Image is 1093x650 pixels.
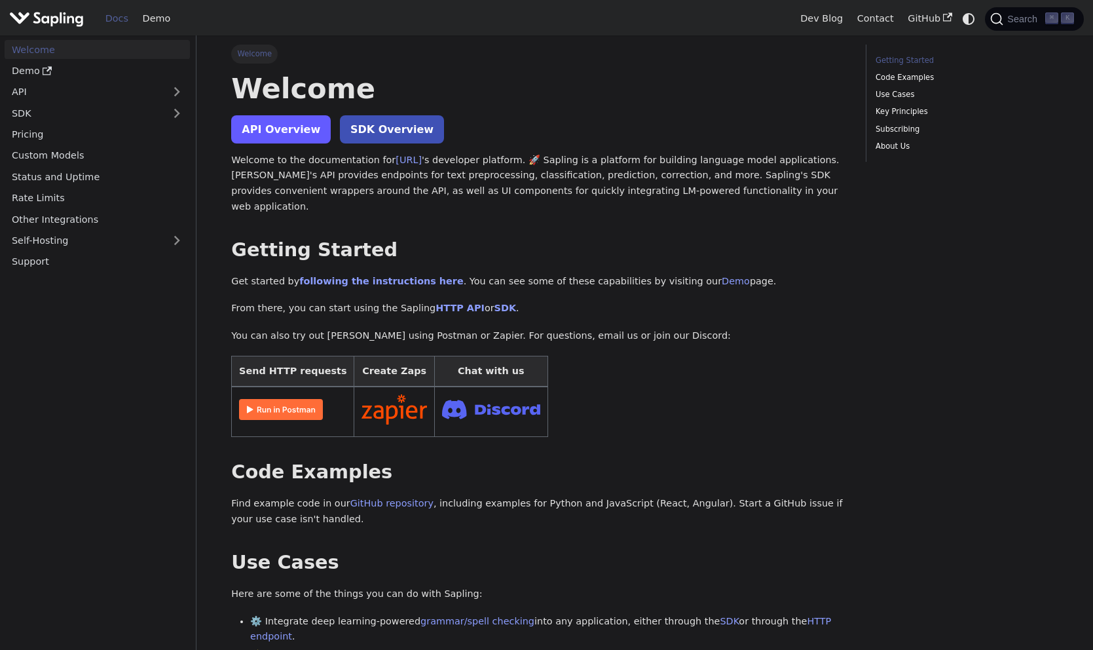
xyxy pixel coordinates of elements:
[5,252,190,271] a: Support
[231,115,331,143] a: API Overview
[299,276,463,286] a: following the instructions here
[876,71,1053,84] a: Code Examples
[876,54,1053,67] a: Getting Started
[5,146,190,165] a: Custom Models
[239,399,323,420] img: Run in Postman
[876,123,1053,136] a: Subscribing
[5,62,190,81] a: Demo
[231,71,847,106] h1: Welcome
[876,105,1053,118] a: Key Principles
[5,167,190,186] a: Status and Uptime
[231,274,847,290] p: Get started by . You can see some of these capabilities by visiting our page.
[420,616,534,626] a: grammar/spell checking
[136,9,177,29] a: Demo
[232,356,354,387] th: Send HTTP requests
[5,83,164,102] a: API
[876,140,1053,153] a: About Us
[1045,12,1058,24] kbd: ⌘
[396,155,422,165] a: [URL]
[231,301,847,316] p: From there, you can start using the Sapling or .
[164,83,190,102] button: Expand sidebar category 'API'
[5,104,164,123] a: SDK
[231,461,847,484] h2: Code Examples
[250,614,847,645] li: ⚙️ Integrate deep learning-powered into any application, either through the or through the .
[5,40,190,59] a: Welcome
[5,125,190,144] a: Pricing
[231,45,847,63] nav: Breadcrumbs
[985,7,1083,31] button: Search (Command+K)
[435,303,485,313] a: HTTP API
[5,231,190,250] a: Self-Hosting
[340,115,444,143] a: SDK Overview
[5,189,190,208] a: Rate Limits
[231,586,847,602] p: Here are some of the things you can do with Sapling:
[231,496,847,527] p: Find example code in our , including examples for Python and JavaScript (React, Angular). Start a...
[98,9,136,29] a: Docs
[231,45,278,63] span: Welcome
[231,328,847,344] p: You can also try out [PERSON_NAME] using Postman or Zapier. For questions, email us or join our D...
[361,394,427,425] img: Connect in Zapier
[9,9,88,28] a: Sapling.ai
[793,9,849,29] a: Dev Blog
[876,88,1053,101] a: Use Cases
[900,9,959,29] a: GitHub
[5,210,190,229] a: Other Integrations
[959,9,978,28] button: Switch between dark and light mode (currently system mode)
[231,551,847,575] h2: Use Cases
[9,9,84,28] img: Sapling.ai
[722,276,750,286] a: Demo
[434,356,547,387] th: Chat with us
[442,396,540,423] img: Join Discord
[494,303,516,313] a: SDK
[1003,14,1045,24] span: Search
[231,239,847,262] h2: Getting Started
[1061,12,1074,24] kbd: K
[164,104,190,123] button: Expand sidebar category 'SDK'
[350,498,434,508] a: GitHub repository
[354,356,435,387] th: Create Zaps
[231,153,847,215] p: Welcome to the documentation for 's developer platform. 🚀 Sapling is a platform for building lang...
[720,616,739,626] a: SDK
[850,9,901,29] a: Contact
